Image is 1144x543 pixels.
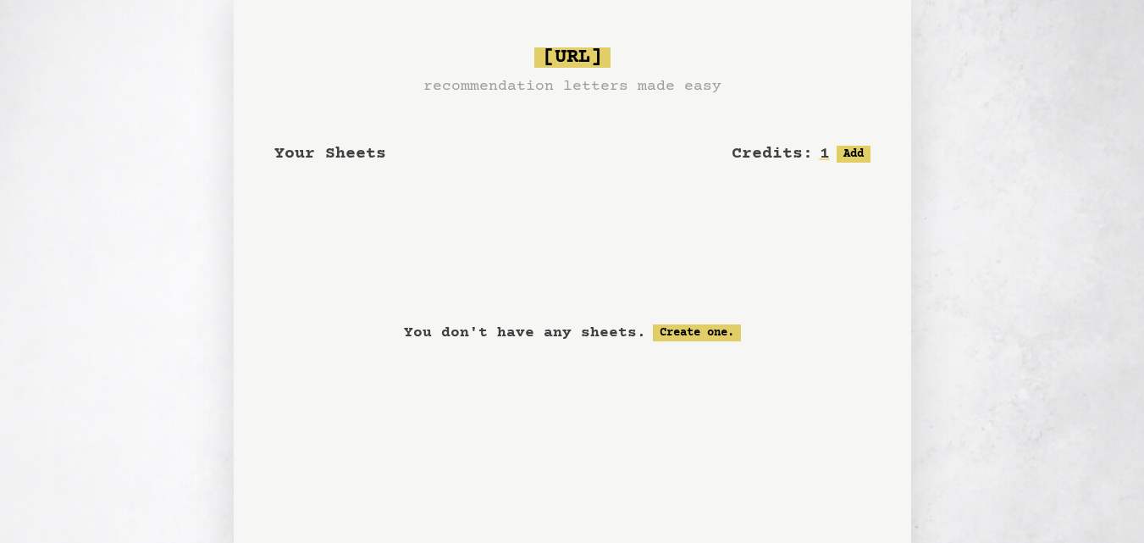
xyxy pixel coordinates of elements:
[820,142,830,166] h2: 1
[732,142,813,166] h2: Credits:
[837,146,870,163] button: Add
[534,47,611,68] span: [URL]
[653,324,741,341] a: Create one.
[274,144,386,163] span: Your Sheets
[423,75,721,98] h3: recommendation letters made easy
[404,321,646,345] p: You don't have any sheets.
